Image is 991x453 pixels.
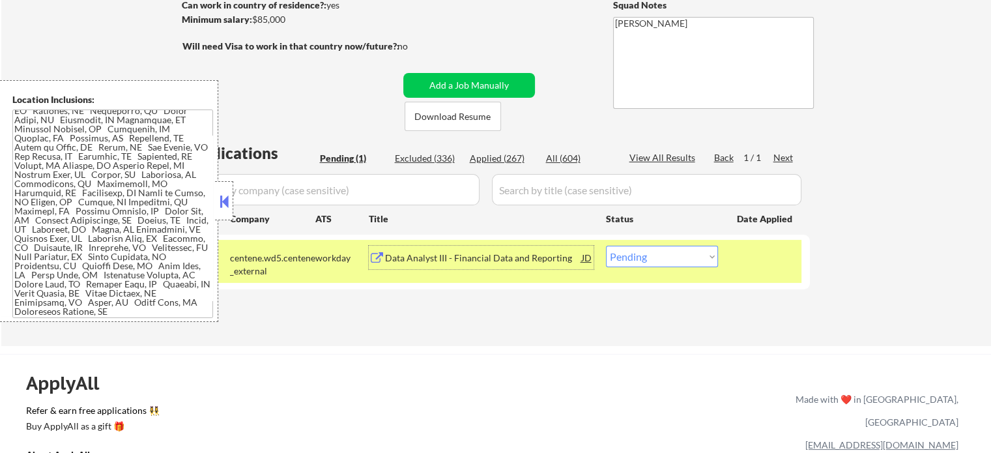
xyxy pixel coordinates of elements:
[790,388,958,433] div: Made with ❤️ in [GEOGRAPHIC_DATA], [GEOGRAPHIC_DATA]
[606,207,718,230] div: Status
[395,152,460,165] div: Excluded (336)
[470,152,535,165] div: Applied (267)
[581,246,594,269] div: JD
[182,14,252,25] strong: Minimum salary:
[629,151,699,164] div: View All Results
[369,212,594,226] div: Title
[385,252,582,265] div: Data Analyst III - Financial Data and Reporting
[26,422,156,431] div: Buy ApplyAll as a gift 🎁
[315,212,369,226] div: ATS
[12,93,213,106] div: Location Inclusions:
[186,174,480,205] input: Search by company (case sensitive)
[26,372,114,394] div: ApplyAll
[230,252,315,277] div: centene.wd5.centene_external
[397,40,435,53] div: no
[405,102,501,131] button: Download Resume
[315,252,369,265] div: workday
[743,151,773,164] div: 1 / 1
[186,145,315,161] div: Applications
[182,40,399,51] strong: Will need Visa to work in that country now/future?:
[805,439,958,450] a: [EMAIL_ADDRESS][DOMAIN_NAME]
[320,152,385,165] div: Pending (1)
[714,151,735,164] div: Back
[492,174,801,205] input: Search by title (case sensitive)
[403,73,535,98] button: Add a Job Manually
[182,13,399,26] div: $85,000
[737,212,794,226] div: Date Applied
[546,152,611,165] div: All (604)
[26,406,523,420] a: Refer & earn free applications 👯‍♀️
[26,420,156,436] a: Buy ApplyAll as a gift 🎁
[773,151,794,164] div: Next
[230,212,315,226] div: Company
